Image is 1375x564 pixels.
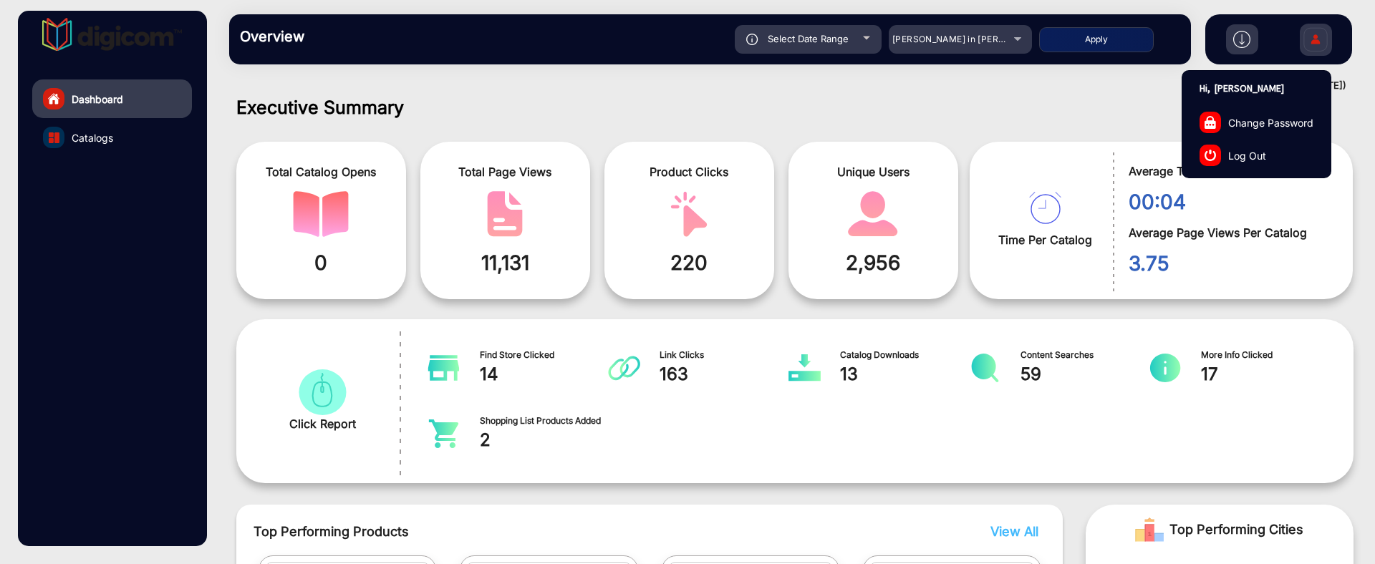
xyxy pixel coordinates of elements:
[1129,248,1331,278] span: 3.75
[1228,147,1266,162] span: Log Out
[215,79,1346,93] div: ([DATE] - [DATE])
[1029,192,1061,224] img: catalog
[608,354,640,382] img: catalog
[72,92,123,107] span: Dashboard
[47,92,60,105] img: home
[660,349,789,361] span: Link Clicks
[1021,361,1150,387] span: 59
[1301,16,1331,67] img: Sign%20Up.svg
[1129,162,1331,180] span: Average Time Per Catalog
[660,361,789,387] span: 163
[987,522,1035,541] button: View All
[32,79,192,118] a: Dashboard
[428,419,460,448] img: catalog
[661,191,717,237] img: catalog
[247,163,395,180] span: Total Catalog Opens
[236,97,1354,118] h1: Executive Summary
[293,191,349,237] img: catalog
[294,369,350,415] img: catalog
[1201,349,1331,361] span: More Info Clicked
[289,415,356,432] span: Click Report
[1205,115,1216,128] img: change-password
[799,248,947,278] span: 2,956
[1201,361,1331,387] span: 17
[840,349,970,361] span: Catalog Downloads
[431,248,579,278] span: 11,131
[32,118,192,157] a: Catalogs
[480,349,609,361] span: Find Store Clicked
[1228,115,1313,130] span: Change Password
[477,191,533,237] img: catalog
[49,132,59,143] img: catalog
[788,354,821,382] img: catalog
[1135,515,1164,544] img: Rank image
[1129,224,1331,241] span: Average Page Views Per Catalog
[240,28,440,45] h3: Overview
[480,414,609,427] span: Shopping List Products Added
[1205,150,1216,161] img: log-out
[480,361,609,387] span: 14
[1182,77,1331,100] p: Hi, [PERSON_NAME]
[247,248,395,278] span: 0
[1129,187,1331,217] span: 00:04
[746,34,758,45] img: icon
[990,524,1038,539] span: View All
[480,427,609,453] span: 2
[431,163,579,180] span: Total Page Views
[1169,515,1303,544] span: Top Performing Cities
[1039,27,1154,52] button: Apply
[768,33,849,44] span: Select Date Range
[615,163,763,180] span: Product Clicks
[840,361,970,387] span: 13
[42,18,183,51] img: vmg-logo
[1149,354,1182,382] img: catalog
[845,191,901,237] img: catalog
[1233,31,1250,48] img: h2download.svg
[428,354,460,382] img: catalog
[615,248,763,278] span: 220
[72,130,113,145] span: Catalogs
[254,522,857,541] span: Top Performing Products
[892,34,1051,44] span: [PERSON_NAME] in [PERSON_NAME]
[1021,349,1150,361] span: Content Searches
[969,354,1001,382] img: catalog
[799,163,947,180] span: Unique Users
